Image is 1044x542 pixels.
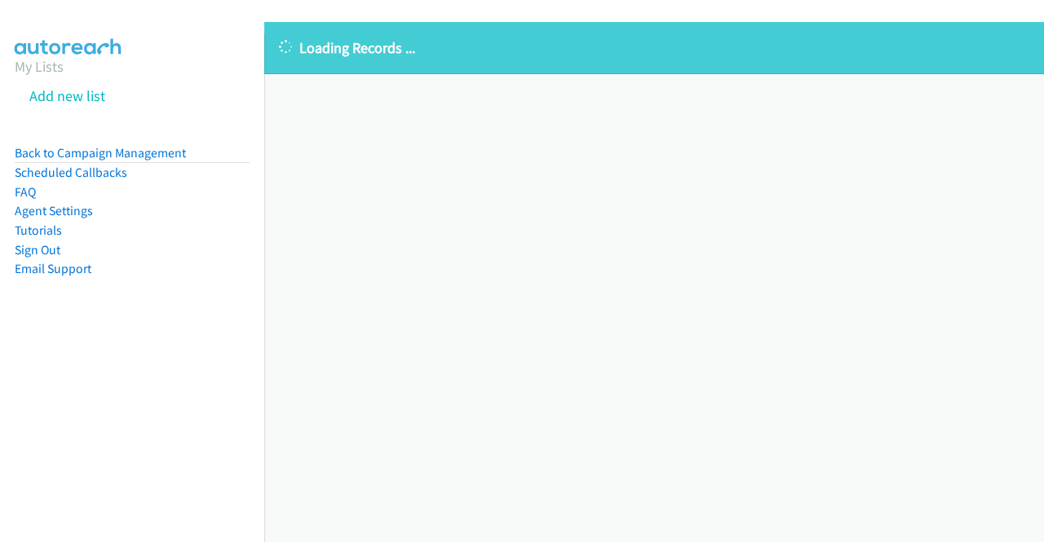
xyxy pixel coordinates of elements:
a: My Lists [15,57,64,76]
a: FAQ [15,184,36,200]
p: Loading Records ... [279,37,1029,59]
a: Email Support [15,261,91,276]
a: Agent Settings [15,203,93,218]
a: Tutorials [15,223,62,238]
a: Add new list [29,86,105,105]
a: Sign Out [15,242,60,258]
a: Scheduled Callbacks [15,165,127,180]
a: Back to Campaign Management [15,145,186,161]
